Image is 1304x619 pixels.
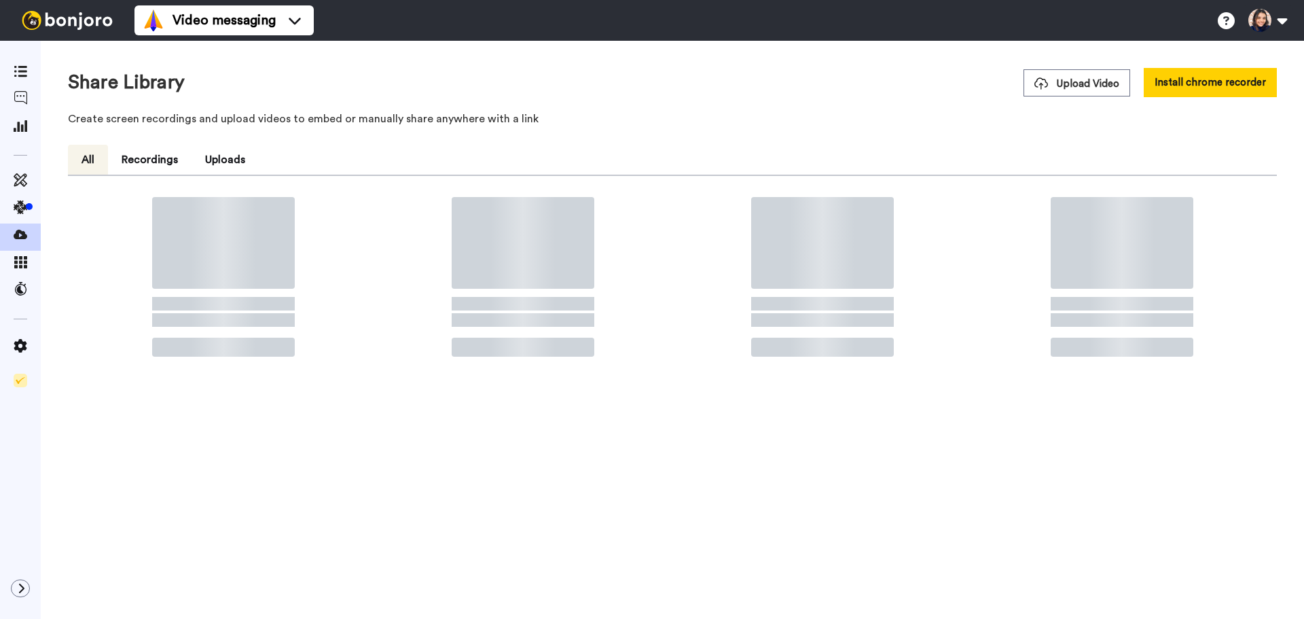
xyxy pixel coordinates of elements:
img: Checklist.svg [14,374,27,387]
span: Upload Video [1034,77,1119,91]
button: Install chrome recorder [1144,68,1277,97]
button: All [68,145,108,175]
img: bj-logo-header-white.svg [16,11,118,30]
img: vm-color.svg [143,10,164,31]
button: Uploads [192,145,259,175]
button: Recordings [108,145,192,175]
span: Video messaging [173,11,276,30]
button: Upload Video [1024,69,1130,96]
h1: Share Library [68,72,185,93]
p: Create screen recordings and upload videos to embed or manually share anywhere with a link [68,111,1277,127]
